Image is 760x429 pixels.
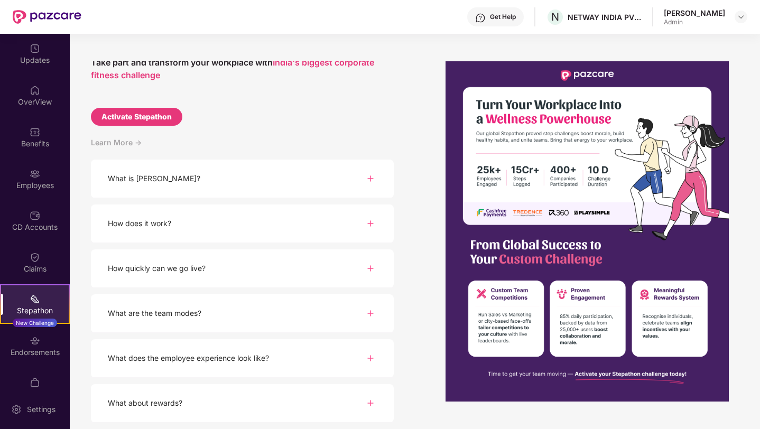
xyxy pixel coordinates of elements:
div: [PERSON_NAME] [664,8,725,18]
div: Get Help [490,13,516,21]
img: svg+xml;base64,PHN2ZyBpZD0iSGVscC0zMngzMiIgeG1sbnM9Imh0dHA6Ly93d3cudzMub3JnLzIwMDAvc3ZnIiB3aWR0aD... [475,13,486,23]
div: Activate Stepathon [101,111,172,123]
img: New Pazcare Logo [13,10,81,24]
img: svg+xml;base64,PHN2ZyBpZD0iUGx1cy0zMngzMiIgeG1sbnM9Imh0dHA6Ly93d3cudzMub3JnLzIwMDAvc3ZnIiB3aWR0aD... [364,262,377,275]
div: Settings [24,404,59,415]
div: What are the team modes? [108,307,201,319]
div: How quickly can we go live? [108,263,206,274]
img: svg+xml;base64,PHN2ZyBpZD0iUGx1cy0zMngzMiIgeG1sbnM9Imh0dHA6Ly93d3cudzMub3JnLzIwMDAvc3ZnIiB3aWR0aD... [364,397,377,409]
img: svg+xml;base64,PHN2ZyBpZD0iQ0RfQWNjb3VudHMiIGRhdGEtbmFtZT0iQ0QgQWNjb3VudHMiIHhtbG5zPSJodHRwOi8vd3... [30,210,40,221]
img: svg+xml;base64,PHN2ZyBpZD0iTXlfT3JkZXJzIiBkYXRhLW5hbWU9Ik15IE9yZGVycyIgeG1sbnM9Imh0dHA6Ly93d3cudz... [30,377,40,388]
img: svg+xml;base64,PHN2ZyBpZD0iUGx1cy0zMngzMiIgeG1sbnM9Imh0dHA6Ly93d3cudzMub3JnLzIwMDAvc3ZnIiB3aWR0aD... [364,172,377,185]
div: Stepathon [1,305,69,316]
span: N [551,11,559,23]
img: svg+xml;base64,PHN2ZyBpZD0iUGx1cy0zMngzMiIgeG1sbnM9Imh0dHA6Ly93d3cudzMub3JnLzIwMDAvc3ZnIiB3aWR0aD... [364,352,377,365]
img: svg+xml;base64,PHN2ZyBpZD0iUGx1cy0zMngzMiIgeG1sbnM9Imh0dHA6Ly93d3cudzMub3JnLzIwMDAvc3ZnIiB3aWR0aD... [364,217,377,230]
img: svg+xml;base64,PHN2ZyBpZD0iU2V0dGluZy0yMHgyMCIgeG1sbnM9Imh0dHA6Ly93d3cudzMub3JnLzIwMDAvc3ZnIiB3aW... [11,404,22,415]
img: svg+xml;base64,PHN2ZyBpZD0iRW5kb3JzZW1lbnRzIiB4bWxucz0iaHR0cDovL3d3dy53My5vcmcvMjAwMC9zdmciIHdpZH... [30,335,40,346]
div: What about rewards? [108,397,182,409]
div: What is [PERSON_NAME]? [108,173,200,184]
div: Take part and transform your workplace with [91,56,394,81]
img: svg+xml;base64,PHN2ZyBpZD0iQmVuZWZpdHMiIHhtbG5zPSJodHRwOi8vd3d3LnczLm9yZy8yMDAwL3N2ZyIgd2lkdGg9Ij... [30,127,40,137]
div: Admin [664,18,725,26]
div: NETWAY INDIA PVT. LTD. [568,12,642,22]
img: svg+xml;base64,PHN2ZyBpZD0iRW1wbG95ZWVzIiB4bWxucz0iaHR0cDovL3d3dy53My5vcmcvMjAwMC9zdmciIHdpZHRoPS... [30,169,40,179]
div: What does the employee experience look like? [108,352,269,364]
img: svg+xml;base64,PHN2ZyB4bWxucz0iaHR0cDovL3d3dy53My5vcmcvMjAwMC9zdmciIHdpZHRoPSIyMSIgaGVpZ2h0PSIyMC... [30,294,40,304]
div: How does it work? [108,218,171,229]
img: svg+xml;base64,PHN2ZyBpZD0iRHJvcGRvd24tMzJ4MzIiIHhtbG5zPSJodHRwOi8vd3d3LnczLm9yZy8yMDAwL3N2ZyIgd2... [737,13,745,21]
img: svg+xml;base64,PHN2ZyBpZD0iVXBkYXRlZCIgeG1sbnM9Imh0dHA6Ly93d3cudzMub3JnLzIwMDAvc3ZnIiB3aWR0aD0iMj... [30,43,40,54]
img: svg+xml;base64,PHN2ZyBpZD0iUGx1cy0zMngzMiIgeG1sbnM9Imh0dHA6Ly93d3cudzMub3JnLzIwMDAvc3ZnIiB3aWR0aD... [364,307,377,320]
img: svg+xml;base64,PHN2ZyBpZD0iQ2xhaW0iIHhtbG5zPSJodHRwOi8vd3d3LnczLm9yZy8yMDAwL3N2ZyIgd2lkdGg9IjIwIi... [30,252,40,263]
img: svg+xml;base64,PHN2ZyBpZD0iSG9tZSIgeG1sbnM9Imh0dHA6Ly93d3cudzMub3JnLzIwMDAvc3ZnIiB3aWR0aD0iMjAiIG... [30,85,40,96]
div: Learn More -> [91,136,394,160]
div: New Challenge [13,319,57,327]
